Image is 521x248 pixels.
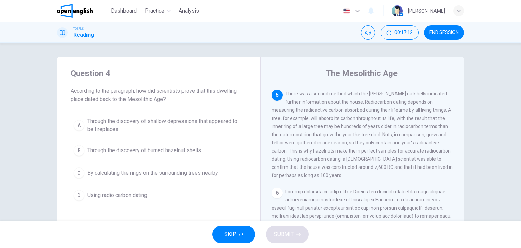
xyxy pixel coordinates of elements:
img: OpenEnglish logo [57,4,93,18]
div: C [74,167,84,178]
button: AThrough the discovery of shallow depressions that appeared to be fireplaces [71,114,247,137]
span: TOEFL® [73,26,84,31]
div: [PERSON_NAME] [408,7,445,15]
button: SKIP [212,226,255,243]
span: SKIP [224,230,236,239]
div: 5 [272,90,283,101]
button: Dashboard [108,5,139,17]
span: Practice [145,7,165,15]
h4: Question 4 [71,68,247,79]
span: END SESSION [429,30,459,35]
a: OpenEnglish logo [57,4,108,18]
button: 00:17:12 [381,25,419,40]
span: Using radio carbon dating [87,191,147,199]
h4: The Mesolithic Age [326,68,398,79]
span: There was a second method which the [PERSON_NAME] nutshells indicated further information about t... [272,91,453,178]
button: END SESSION [424,25,464,40]
div: Mute [361,25,375,40]
div: 6 [272,188,283,198]
h1: Reading [73,31,94,39]
div: B [74,145,84,156]
div: D [74,190,84,201]
div: A [74,120,84,131]
button: DUsing radio carbon dating [71,187,247,204]
span: According to the paragraph, how did scientists prove that this dwelling-place dated back to the M... [71,87,247,103]
span: Dashboard [111,7,137,15]
button: CBy calculating the rings on the surrounding trees nearby [71,164,247,181]
span: Through the discovery of shallow depressions that appeared to be fireplaces [87,117,244,134]
span: 00:17:12 [394,30,413,35]
img: en [342,8,351,14]
button: Practice [142,5,173,17]
span: By calculating the rings on the surrounding trees nearby [87,169,218,177]
span: Analysis [179,7,199,15]
button: BThrough the discovery of burned hazelnut shells [71,142,247,159]
button: Analysis [176,5,202,17]
div: Hide [381,25,419,40]
span: Through the discovery of burned hazelnut shells [87,146,201,155]
img: Profile picture [392,5,403,16]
